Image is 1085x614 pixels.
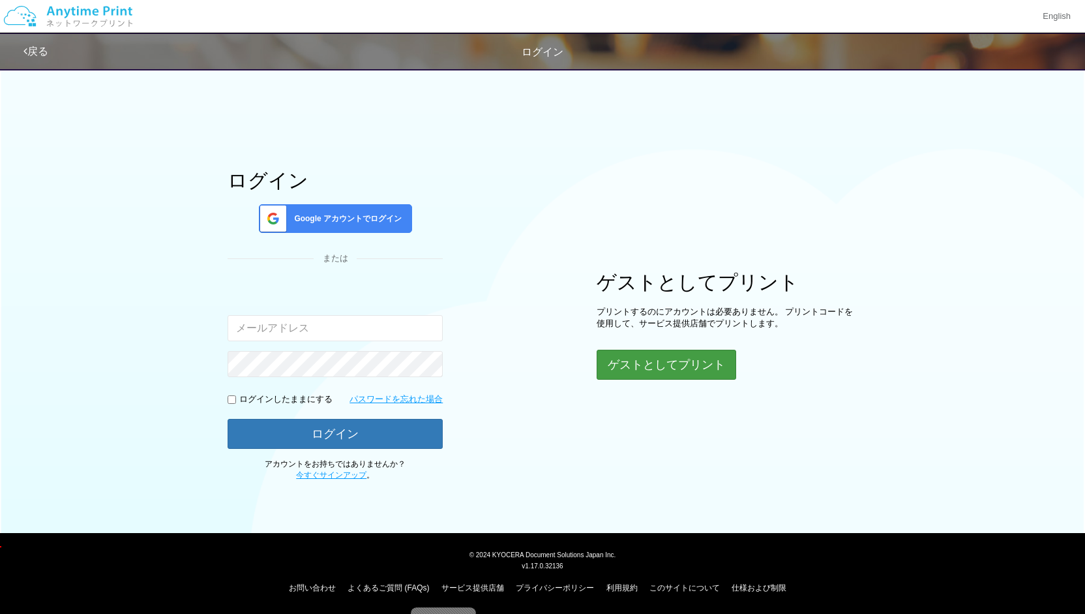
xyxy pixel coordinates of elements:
[289,213,402,224] span: Google アカウントでログイン
[522,562,563,570] span: v1.17.0.32136
[228,253,443,265] div: または
[732,583,786,592] a: 仕様および制限
[23,46,48,57] a: 戻る
[349,393,443,406] a: パスワードを忘れた場合
[239,393,333,406] p: ログインしたままにする
[228,419,443,449] button: ログイン
[296,470,366,480] a: 今すぐサインアップ
[469,550,616,559] span: © 2024 KYOCERA Document Solutions Japan Inc.
[228,170,443,191] h1: ログイン
[228,459,443,481] p: アカウントをお持ちではありませんか？
[606,583,638,592] a: 利用規約
[597,271,857,293] h1: ゲストとしてプリント
[597,306,857,330] p: プリントするのにアカウントは必要ありません。 プリントコードを使用して、サービス提供店舗でプリントします。
[597,350,736,380] button: ゲストとしてプリント
[441,583,504,592] a: サービス提供店舗
[228,315,443,341] input: メールアドレス
[649,583,720,592] a: このサイトについて
[289,583,336,592] a: お問い合わせ
[522,46,563,57] span: ログイン
[348,583,429,592] a: よくあるご質問 (FAQs)
[516,583,594,592] a: プライバシーポリシー
[296,470,374,480] span: 。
